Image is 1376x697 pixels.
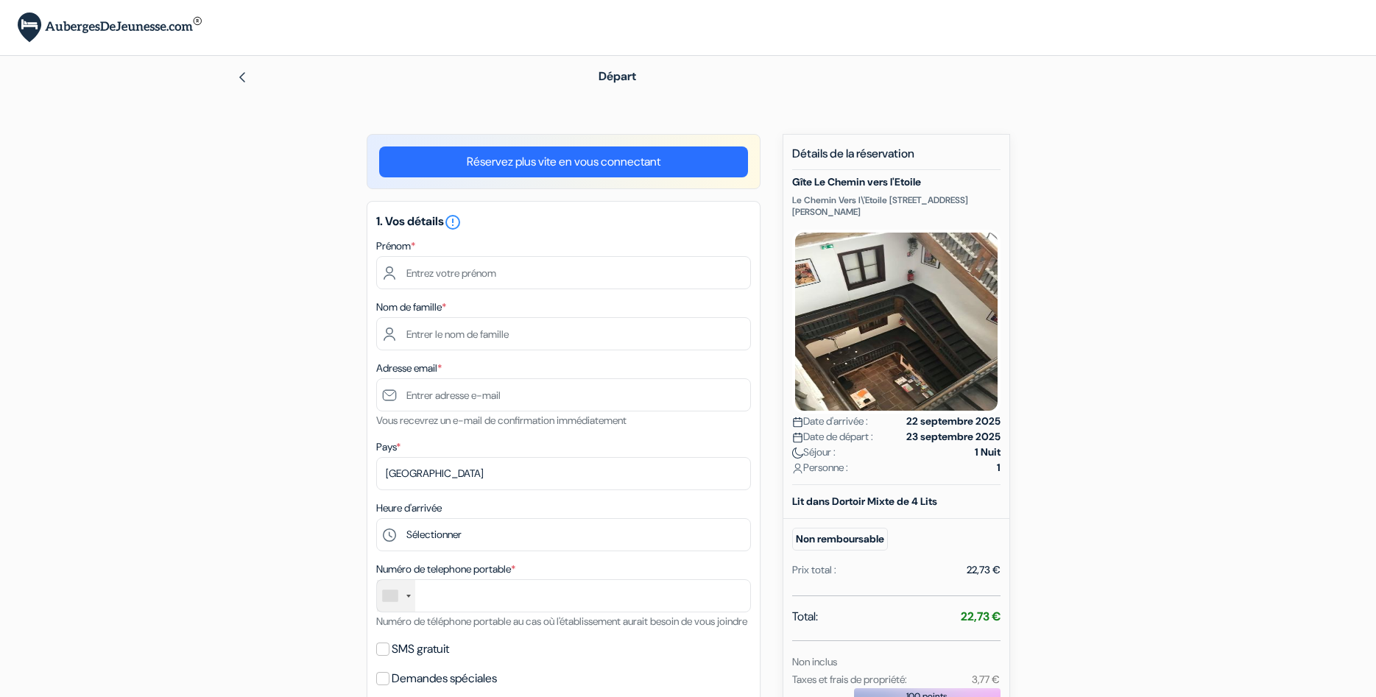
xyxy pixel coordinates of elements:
[961,609,1001,624] strong: 22,73 €
[376,439,401,455] label: Pays
[792,194,1001,218] p: Le Chemin Vers l\'Etoile [STREET_ADDRESS][PERSON_NAME]
[906,429,1001,445] strong: 23 septembre 2025
[792,528,888,551] small: Non remboursable
[792,414,868,429] span: Date d'arrivée :
[444,213,462,229] a: error_outline
[392,639,449,659] label: SMS gratuit
[376,300,446,315] label: Nom de famille
[972,673,1000,686] small: 3,77 €
[792,673,907,686] small: Taxes et frais de propriété:
[792,463,803,474] img: user_icon.svg
[792,176,1001,188] h5: Gîte Le Chemin vers l'Etoile
[792,146,1001,170] h5: Détails de la réservation
[792,562,836,578] div: Prix total :
[379,146,748,177] a: Réservez plus vite en vous connectant
[975,445,1001,460] strong: 1 Nuit
[792,429,873,445] span: Date de départ :
[792,460,848,475] span: Personne :
[792,417,803,428] img: calendar.svg
[967,562,1001,578] div: 22,73 €
[376,361,442,376] label: Adresse email
[376,378,751,411] input: Entrer adresse e-mail
[376,238,415,254] label: Prénom
[599,68,636,84] span: Départ
[792,495,937,508] b: Lit dans Dortoir Mixte de 4 Lits
[376,562,515,577] label: Numéro de telephone portable
[792,608,818,626] span: Total:
[906,414,1001,429] strong: 22 septembre 2025
[444,213,462,231] i: error_outline
[997,460,1001,475] strong: 1
[376,213,751,231] h5: 1. Vos détails
[18,13,202,43] img: AubergesDeJeunesse.com
[392,668,497,689] label: Demandes spéciales
[792,655,837,668] small: Non inclus
[792,432,803,443] img: calendar.svg
[792,447,803,459] img: moon.svg
[376,414,627,427] small: Vous recevrez un e-mail de confirmation immédiatement
[376,615,747,628] small: Numéro de téléphone portable au cas où l'établissement aurait besoin de vous joindre
[792,445,836,460] span: Séjour :
[376,256,751,289] input: Entrez votre prénom
[236,71,248,83] img: left_arrow.svg
[376,317,751,350] input: Entrer le nom de famille
[376,500,442,516] label: Heure d'arrivée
